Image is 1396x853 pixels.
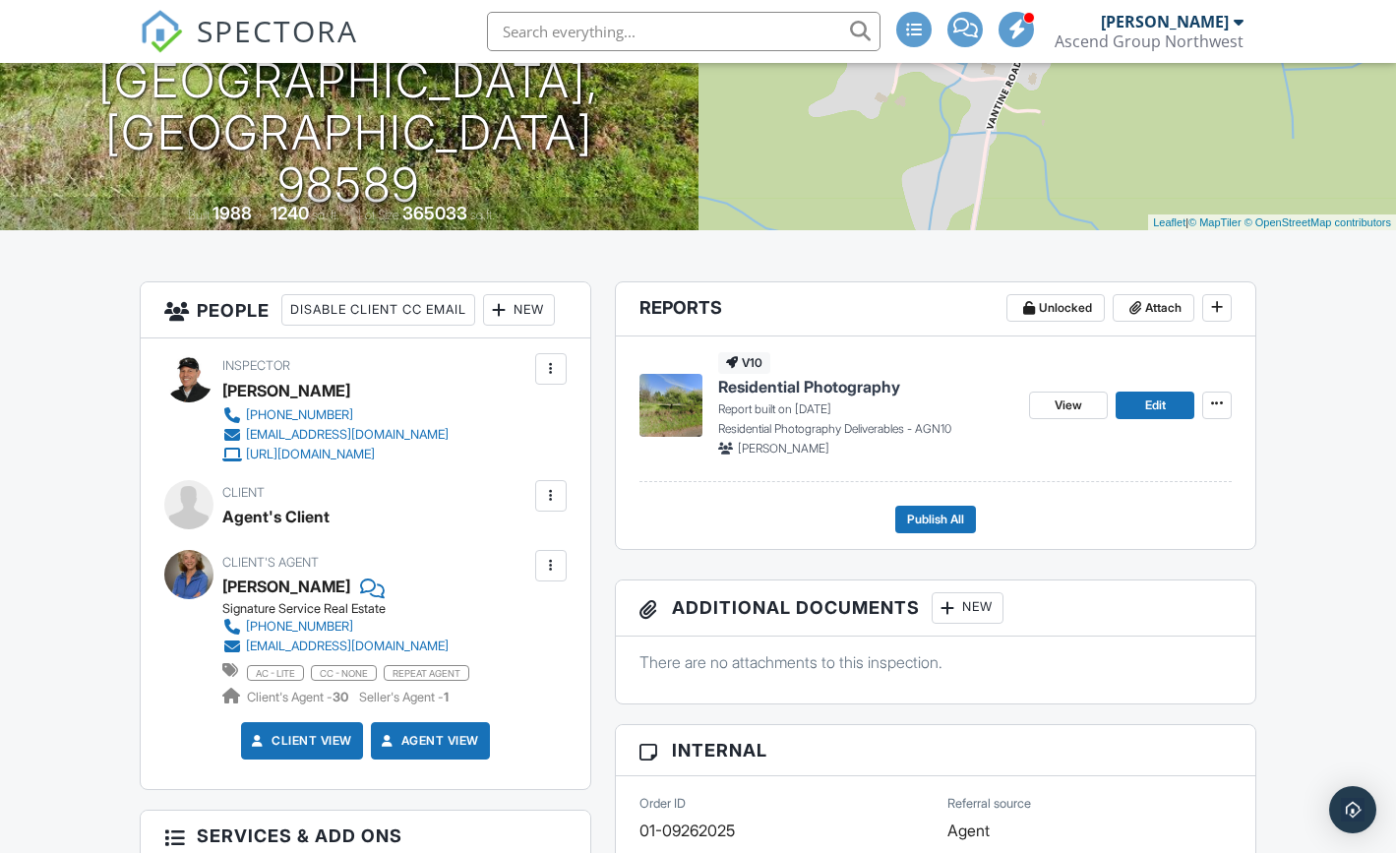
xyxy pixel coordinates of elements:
span: Inspector [222,358,290,373]
a: [PERSON_NAME] [222,572,350,601]
div: Disable Client CC Email [281,294,475,326]
span: ac - lite [247,665,304,681]
span: cc - none [311,665,377,681]
div: [URL][DOMAIN_NAME] [246,447,375,462]
label: Referral source [947,795,1031,813]
span: Built [188,208,210,222]
div: New [932,592,1003,624]
div: Ascend Group Northwest [1055,31,1244,51]
p: There are no attachments to this inspection. [639,651,1232,673]
div: [EMAIL_ADDRESS][DOMAIN_NAME] [246,427,449,443]
span: repeat agent [384,665,469,681]
div: New [483,294,555,326]
a: Client View [248,731,352,751]
span: Client's Agent [222,555,319,570]
span: SPECTORA [197,10,358,51]
div: Open Intercom Messenger [1329,786,1376,833]
div: [EMAIL_ADDRESS][DOMAIN_NAME] [246,639,449,654]
span: Seller's Agent - [359,690,449,704]
strong: 30 [333,690,348,704]
a: [EMAIL_ADDRESS][DOMAIN_NAME] [222,425,449,445]
div: [PERSON_NAME] [1101,12,1229,31]
span: sq. ft. [312,208,339,222]
a: [PHONE_NUMBER] [222,617,456,637]
a: Agent View [378,731,479,751]
span: Lot Size [358,208,399,222]
h3: People [141,282,590,338]
span: Client's Agent - [247,690,351,704]
h3: Additional Documents [616,580,1255,637]
a: [EMAIL_ADDRESS][DOMAIN_NAME] [222,637,456,656]
a: Leaflet [1153,216,1185,228]
div: Signature Service Real Estate [222,601,472,617]
img: The Best Home Inspection Software - Spectora [140,10,183,53]
div: [PERSON_NAME] [222,376,350,405]
div: [PHONE_NUMBER] [246,619,353,635]
span: Client [222,485,265,500]
label: Order ID [639,795,686,813]
div: [PHONE_NUMBER] [246,407,353,423]
div: Agent's Client [222,502,330,531]
a: SPECTORA [140,27,358,68]
input: Search everything... [487,12,880,51]
div: | [1148,214,1396,231]
span: sq.ft. [470,208,495,222]
a: © OpenStreetMap contributors [1244,216,1391,228]
a: © MapTiler [1188,216,1242,228]
div: 1988 [212,203,252,223]
a: [PHONE_NUMBER] [222,405,449,425]
h3: Internal [616,725,1255,776]
strong: 1 [444,690,449,704]
div: 1240 [271,203,309,223]
div: 365033 [402,203,467,223]
a: [URL][DOMAIN_NAME] [222,445,449,464]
